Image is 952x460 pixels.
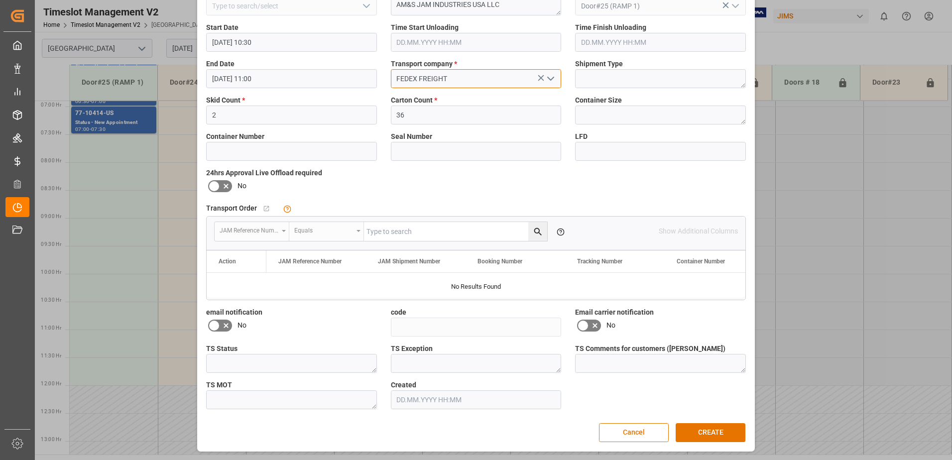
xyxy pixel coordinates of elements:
[391,390,562,409] input: DD.MM.YYYY HH:MM
[528,222,547,241] button: search button
[206,131,264,142] span: Container Number
[206,380,232,390] span: TS MOT
[575,344,725,354] span: TS Comments for customers ([PERSON_NAME])
[677,258,725,265] span: Container Number
[238,181,246,191] span: No
[219,258,236,265] div: Action
[575,22,646,33] span: Time Finish Unloading
[606,320,615,331] span: No
[206,344,238,354] span: TS Status
[575,59,623,69] span: Shipment Type
[215,222,289,241] button: open menu
[391,344,433,354] span: TS Exception
[289,222,364,241] button: open menu
[378,258,440,265] span: JAM Shipment Number
[577,258,622,265] span: Tracking Number
[206,203,257,214] span: Transport Order
[278,258,342,265] span: JAM Reference Number
[391,380,416,390] span: Created
[391,307,406,318] span: code
[206,307,262,318] span: email notification
[206,95,245,106] span: Skid Count
[391,95,437,106] span: Carton Count
[364,222,547,241] input: Type to search
[477,258,522,265] span: Booking Number
[391,33,562,52] input: DD.MM.YYYY HH:MM
[543,71,558,87] button: open menu
[391,59,457,69] span: Transport company
[206,22,238,33] span: Start Date
[206,168,322,178] span: 24hrs Approval Live Offload required
[575,131,588,142] span: LFD
[206,59,235,69] span: End Date
[391,131,432,142] span: Seal Number
[220,224,278,235] div: JAM Reference Number
[575,307,654,318] span: Email carrier notification
[391,22,459,33] span: Time Start Unloading
[238,320,246,331] span: No
[599,423,669,442] button: Cancel
[676,423,745,442] button: CREATE
[575,95,622,106] span: Container Size
[294,224,353,235] div: Equals
[206,33,377,52] input: DD.MM.YYYY HH:MM
[206,69,377,88] input: DD.MM.YYYY HH:MM
[575,33,746,52] input: DD.MM.YYYY HH:MM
